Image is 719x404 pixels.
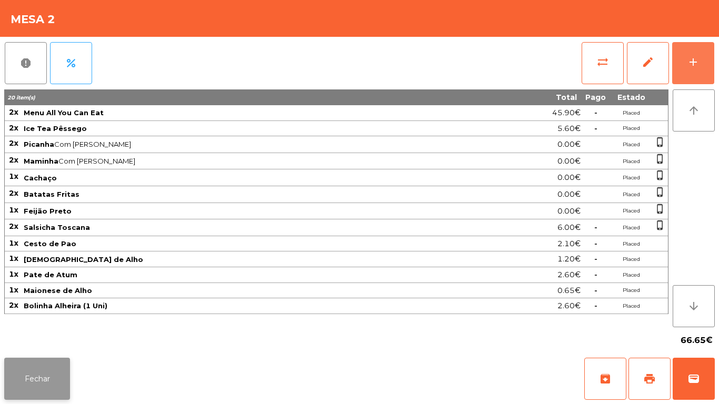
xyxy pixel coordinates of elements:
[582,42,624,84] button: sync_alt
[9,300,18,310] span: 2x
[557,252,581,266] span: 1.20€
[655,187,665,197] span: phone_iphone
[687,372,700,385] span: wallet
[610,186,652,203] td: Placed
[24,270,77,279] span: Pate de Atum
[687,104,700,117] i: arrow_upward
[24,207,72,215] span: Feijão Preto
[655,154,665,164] span: phone_iphone
[19,57,32,69] span: report
[24,140,471,148] span: Com [PERSON_NAME]
[24,255,143,264] span: [DEMOGRAPHIC_DATA] de Alho
[9,285,18,295] span: 1x
[9,221,18,231] span: 2x
[9,171,18,181] span: 1x
[673,89,715,132] button: arrow_upward
[594,124,597,133] span: -
[673,285,715,327] button: arrow_downward
[552,106,581,120] span: 45.90€
[557,299,581,313] span: 2.60€
[673,358,715,400] button: wallet
[557,187,581,201] span: 0.00€
[610,153,652,170] td: Placed
[11,12,55,27] h4: Mesa 2
[557,237,581,251] span: 2.10€
[672,42,714,84] button: add
[627,42,669,84] button: edit
[557,170,581,185] span: 0.00€
[594,223,597,232] span: -
[655,204,665,214] span: phone_iphone
[610,236,652,252] td: Placed
[655,137,665,147] span: phone_iphone
[687,56,700,68] div: add
[9,107,18,117] span: 2x
[610,136,652,153] td: Placed
[24,140,54,148] span: Picanha
[557,220,581,235] span: 6.00€
[599,372,612,385] span: archive
[24,157,58,165] span: Maminha
[610,283,652,299] td: Placed
[581,89,610,105] th: Pago
[687,300,700,312] i: arrow_downward
[594,254,597,264] span: -
[557,154,581,168] span: 0.00€
[24,190,79,198] span: Batatas Fritas
[24,301,107,310] span: Bolinha Alheira (1 Uni)
[557,137,581,151] span: 0.00€
[594,301,597,310] span: -
[557,122,581,136] span: 5.60€
[9,238,18,248] span: 1x
[594,270,597,279] span: -
[24,157,471,165] span: Com [PERSON_NAME]
[557,204,581,218] span: 0.00€
[5,42,47,84] button: report
[4,358,70,400] button: Fechar
[642,56,654,68] span: edit
[24,223,90,231] span: Salsicha Toscana
[557,284,581,298] span: 0.65€
[643,372,656,385] span: print
[628,358,671,400] button: print
[24,174,57,182] span: Cachaço
[610,298,652,314] td: Placed
[594,239,597,248] span: -
[24,286,92,295] span: Maionese de Alho
[610,219,652,236] td: Placed
[610,105,652,121] td: Placed
[24,108,104,117] span: Menu All You Can Eat
[584,358,626,400] button: archive
[610,267,652,283] td: Placed
[557,268,581,282] span: 2.60€
[9,138,18,148] span: 2x
[655,170,665,180] span: phone_iphone
[7,94,35,101] span: 20 item(s)
[594,108,597,117] span: -
[655,220,665,230] span: phone_iphone
[610,169,652,186] td: Placed
[24,239,76,248] span: Cesto de Pao
[594,286,597,295] span: -
[65,57,77,69] span: percent
[9,254,18,263] span: 1x
[9,269,18,279] span: 1x
[610,89,652,105] th: Estado
[681,332,713,348] span: 66.65€
[50,42,92,84] button: percent
[9,123,18,133] span: 2x
[610,121,652,137] td: Placed
[9,205,18,215] span: 1x
[472,89,581,105] th: Total
[9,188,18,198] span: 2x
[24,124,87,133] span: Ice Tea Pêssego
[9,155,18,165] span: 2x
[610,251,652,267] td: Placed
[596,56,609,68] span: sync_alt
[610,203,652,220] td: Placed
